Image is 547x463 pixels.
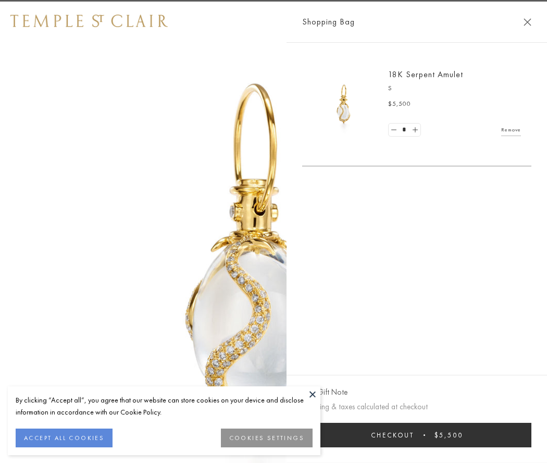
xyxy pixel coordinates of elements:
[221,429,313,447] button: COOKIES SETTINGS
[524,18,531,26] button: Close Shopping Bag
[313,73,375,136] img: P51836-E11SERPPV
[388,83,521,94] p: S
[389,124,399,137] a: Set quantity to 0
[16,429,113,447] button: ACCEPT ALL COOKIES
[16,394,313,418] div: By clicking “Accept all”, you agree that our website can store cookies on your device and disclos...
[371,431,414,440] span: Checkout
[388,99,411,109] span: $5,500
[501,124,521,136] a: Remove
[302,423,531,447] button: Checkout $5,500
[388,69,463,80] a: 18K Serpent Amulet
[302,15,355,29] span: Shopping Bag
[409,124,420,137] a: Set quantity to 2
[302,386,347,399] button: Add Gift Note
[434,431,463,440] span: $5,500
[10,15,168,27] img: Temple St. Clair
[302,400,531,413] p: Shipping & taxes calculated at checkout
